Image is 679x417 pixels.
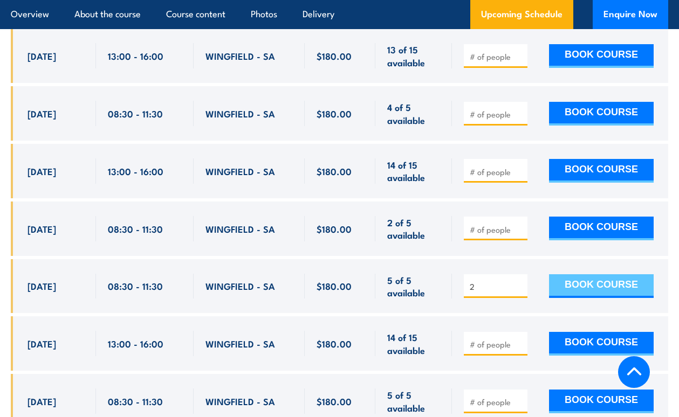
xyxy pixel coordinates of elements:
[28,165,56,177] span: [DATE]
[317,165,352,177] span: $180.00
[387,274,440,299] span: 5 of 5 available
[28,107,56,120] span: [DATE]
[317,337,352,350] span: $180.00
[549,390,654,413] button: BOOK COURSE
[205,280,275,292] span: WINGFIELD - SA
[387,101,440,126] span: 4 of 5 available
[470,339,524,350] input: # of people
[549,44,654,68] button: BOOK COURSE
[108,165,163,177] span: 13:00 - 16:00
[387,158,440,184] span: 14 of 15 available
[108,50,163,62] span: 13:00 - 16:00
[549,217,654,240] button: BOOK COURSE
[28,50,56,62] span: [DATE]
[470,397,524,407] input: # of people
[205,395,275,407] span: WINGFIELD - SA
[387,216,440,241] span: 2 of 5 available
[205,50,275,62] span: WINGFIELD - SA
[317,107,352,120] span: $180.00
[317,280,352,292] span: $180.00
[549,159,654,183] button: BOOK COURSE
[470,166,524,177] input: # of people
[205,337,275,350] span: WINGFIELD - SA
[205,165,275,177] span: WINGFIELD - SA
[205,223,275,235] span: WINGFIELD - SA
[28,280,56,292] span: [DATE]
[205,107,275,120] span: WINGFIELD - SA
[108,223,163,235] span: 08:30 - 11:30
[28,395,56,407] span: [DATE]
[387,388,440,414] span: 5 of 5 available
[470,51,524,62] input: # of people
[108,395,163,407] span: 08:30 - 11:30
[108,337,163,350] span: 13:00 - 16:00
[387,43,440,68] span: 13 of 15 available
[387,331,440,356] span: 14 of 15 available
[317,223,352,235] span: $180.00
[317,50,352,62] span: $180.00
[549,274,654,298] button: BOOK COURSE
[549,332,654,356] button: BOOK COURSE
[28,223,56,235] span: [DATE]
[470,224,524,235] input: # of people
[317,395,352,407] span: $180.00
[470,281,524,292] input: # of people
[549,102,654,126] button: BOOK COURSE
[108,280,163,292] span: 08:30 - 11:30
[28,337,56,350] span: [DATE]
[470,109,524,120] input: # of people
[108,107,163,120] span: 08:30 - 11:30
